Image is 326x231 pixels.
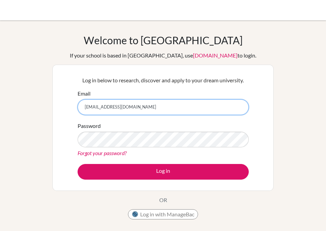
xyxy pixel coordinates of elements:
[70,51,256,60] div: If your school is based in [GEOGRAPHIC_DATA], use to login.
[84,34,243,46] h1: Welcome to [GEOGRAPHIC_DATA]
[78,164,249,180] button: Log in
[78,76,249,84] p: Log in below to research, discover and apply to your dream university.
[78,89,91,98] label: Email
[78,150,127,156] a: Forgot your password?
[193,52,238,59] a: [DOMAIN_NAME]
[159,196,167,204] p: OR
[128,209,198,219] button: Log in with ManageBac
[78,122,101,130] label: Password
